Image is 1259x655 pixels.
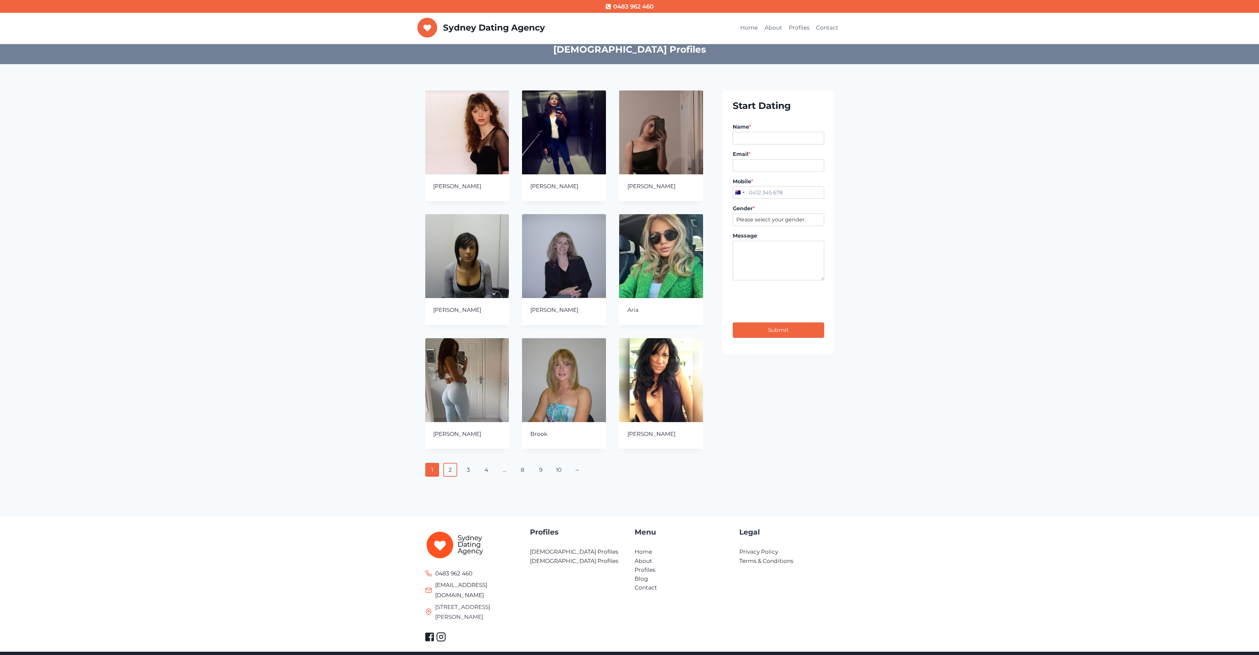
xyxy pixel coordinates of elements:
[619,338,703,422] img: Carla
[461,463,476,477] a: Page 3
[425,90,509,174] img: Alex
[733,205,824,212] label: Gender
[433,183,481,189] a: [PERSON_NAME]
[813,20,842,36] a: Contact
[530,183,578,189] a: [PERSON_NAME]
[522,90,606,174] img: Ana
[522,338,606,422] img: Brook
[433,307,481,313] a: [PERSON_NAME]
[433,431,481,437] a: [PERSON_NAME]
[425,463,439,477] span: Page 1
[425,568,472,579] a: 0483 962 460
[761,20,785,36] a: About
[733,287,833,336] iframe: reCAPTCHA
[417,18,545,38] a: Sydney Dating Agency
[619,214,703,298] img: Aria
[733,186,824,199] input: Mobile
[733,178,824,185] label: Mobile
[785,20,813,36] a: Profiles
[8,42,1251,56] h2: [DEMOGRAPHIC_DATA] Profiles
[635,558,652,564] a: About
[739,558,793,564] a: Terms & Conditions
[530,548,618,555] a: [DEMOGRAPHIC_DATA] Profiles
[516,463,530,477] a: Page 8
[435,568,472,579] span: 0483 962 460
[733,151,824,158] label: Email
[619,90,703,174] img: Anna
[739,527,834,538] h4: Legal
[627,183,675,189] a: [PERSON_NAME]
[635,527,729,538] h4: Menu
[739,548,778,555] a: Privacy Policy
[425,338,509,422] img: Avery
[530,558,618,564] a: [DEMOGRAPHIC_DATA] Profiles
[443,23,545,33] p: Sydney Dating Agency
[733,99,824,113] h2: Start Dating
[435,602,520,622] span: [STREET_ADDRESS][PERSON_NAME]
[733,186,747,199] button: Selected country
[733,124,824,131] label: Name
[570,463,584,477] a: →
[733,233,824,239] label: Message
[552,463,566,477] a: Page 10
[613,2,654,12] span: 0483 962 460
[627,307,639,313] a: Aria
[530,307,578,313] a: [PERSON_NAME]
[522,214,606,298] img: Anne
[498,463,512,477] span: …
[627,431,675,437] a: [PERSON_NAME]
[605,2,653,12] a: 0483 962 460
[530,431,547,437] a: Brook
[635,548,652,555] a: Home
[737,20,842,36] nav: Primary Navigation
[417,18,437,38] img: Sydney Dating Agency
[425,214,509,298] img: Anna
[635,567,655,573] a: Profiles
[534,463,548,477] a: Page 9
[635,575,648,582] a: Blog
[733,322,824,338] button: Submit
[425,463,703,477] nav: Product Pagination
[480,463,494,477] a: Page 4
[530,527,625,538] h4: Profiles
[443,463,458,477] a: Page 2
[635,584,657,591] a: Contact
[435,582,487,598] a: [EMAIL_ADDRESS][DOMAIN_NAME]
[737,20,761,36] a: Home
